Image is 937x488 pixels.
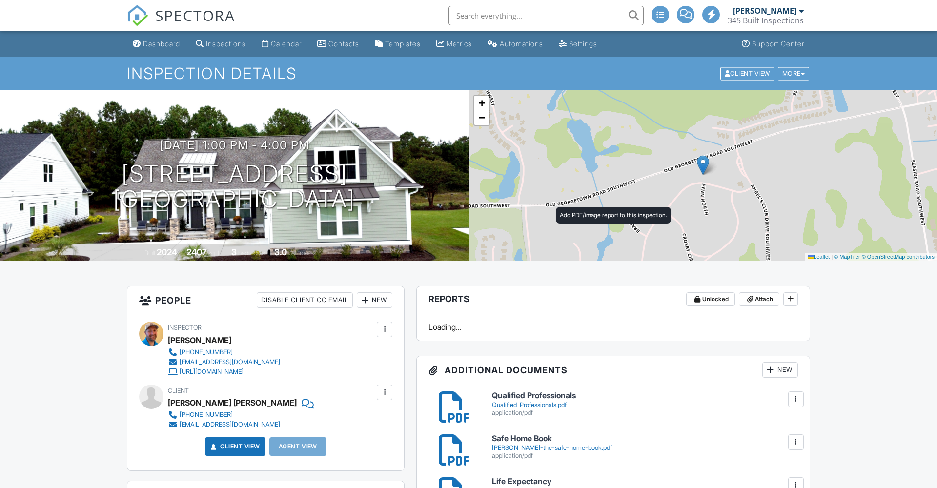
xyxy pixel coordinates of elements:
[697,155,709,175] img: Marker
[168,420,306,429] a: [EMAIL_ADDRESS][DOMAIN_NAME]
[168,324,202,331] span: Inspector
[385,40,421,48] div: Templates
[180,421,280,428] div: [EMAIL_ADDRESS][DOMAIN_NAME]
[831,254,833,260] span: |
[492,434,798,443] h6: Safe Home Book
[274,247,287,257] div: 3.0
[738,35,808,53] a: Support Center
[180,348,233,356] div: [PHONE_NUMBER]
[492,444,798,452] div: [PERSON_NAME]-the-safe-home-book.pdf
[168,357,280,367] a: [EMAIL_ADDRESS][DOMAIN_NAME]
[129,35,184,53] a: Dashboard
[168,333,231,347] div: [PERSON_NAME]
[238,249,265,257] span: bedrooms
[778,67,810,80] div: More
[144,249,155,257] span: Built
[474,110,489,125] a: Zoom out
[168,395,297,410] div: [PERSON_NAME] [PERSON_NAME]
[168,367,280,377] a: [URL][DOMAIN_NAME]
[484,35,547,53] a: Automations (Advanced)
[127,5,148,26] img: The Best Home Inspection Software - Spectora
[127,65,810,82] h1: Inspection Details
[474,96,489,110] a: Zoom in
[168,410,306,420] a: [PHONE_NUMBER]
[834,254,860,260] a: © MapTiler
[492,409,798,417] div: application/pdf
[492,391,798,416] a: Qualified Professionals Qualified_Professionals.pdf application/pdf
[417,356,810,384] h3: Additional Documents
[168,387,189,394] span: Client
[492,452,798,460] div: application/pdf
[143,40,180,48] div: Dashboard
[479,111,485,123] span: −
[113,161,355,213] h1: [STREET_ADDRESS] [GEOGRAPHIC_DATA]
[192,35,250,53] a: Inspections
[492,401,798,409] div: Qualified_Professionals.pdf
[180,411,233,419] div: [PHONE_NUMBER]
[720,67,774,80] div: Client View
[271,40,302,48] div: Calendar
[569,40,597,48] div: Settings
[762,362,798,378] div: New
[719,69,777,77] a: Client View
[160,139,309,152] h3: [DATE] 1:00 pm - 4:00 pm
[357,292,392,308] div: New
[492,391,798,400] h6: Qualified Professionals
[492,434,798,459] a: Safe Home Book [PERSON_NAME]-the-safe-home-book.pdf application/pdf
[432,35,476,53] a: Metrics
[448,6,644,25] input: Search everything...
[288,249,316,257] span: bathrooms
[479,97,485,109] span: +
[371,35,425,53] a: Templates
[127,286,404,314] h3: People
[258,35,306,53] a: Calendar
[733,6,796,16] div: [PERSON_NAME]
[157,247,177,257] div: 2024
[155,5,235,25] span: SPECTORA
[328,40,359,48] div: Contacts
[808,254,830,260] a: Leaflet
[168,347,280,357] a: [PHONE_NUMBER]
[555,35,601,53] a: Settings
[180,368,244,376] div: [URL][DOMAIN_NAME]
[186,247,207,257] div: 2407
[862,254,935,260] a: © OpenStreetMap contributors
[127,13,235,34] a: SPECTORA
[500,40,543,48] div: Automations
[257,292,353,308] div: Disable Client CC Email
[752,40,804,48] div: Support Center
[180,358,280,366] div: [EMAIL_ADDRESS][DOMAIN_NAME]
[492,477,798,486] h6: Life Expectancy
[447,40,472,48] div: Metrics
[728,16,804,25] div: 345 Built Inspections
[313,35,363,53] a: Contacts
[231,247,237,257] div: 3
[208,442,260,451] a: Client View
[208,249,222,257] span: sq. ft.
[206,40,246,48] div: Inspections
